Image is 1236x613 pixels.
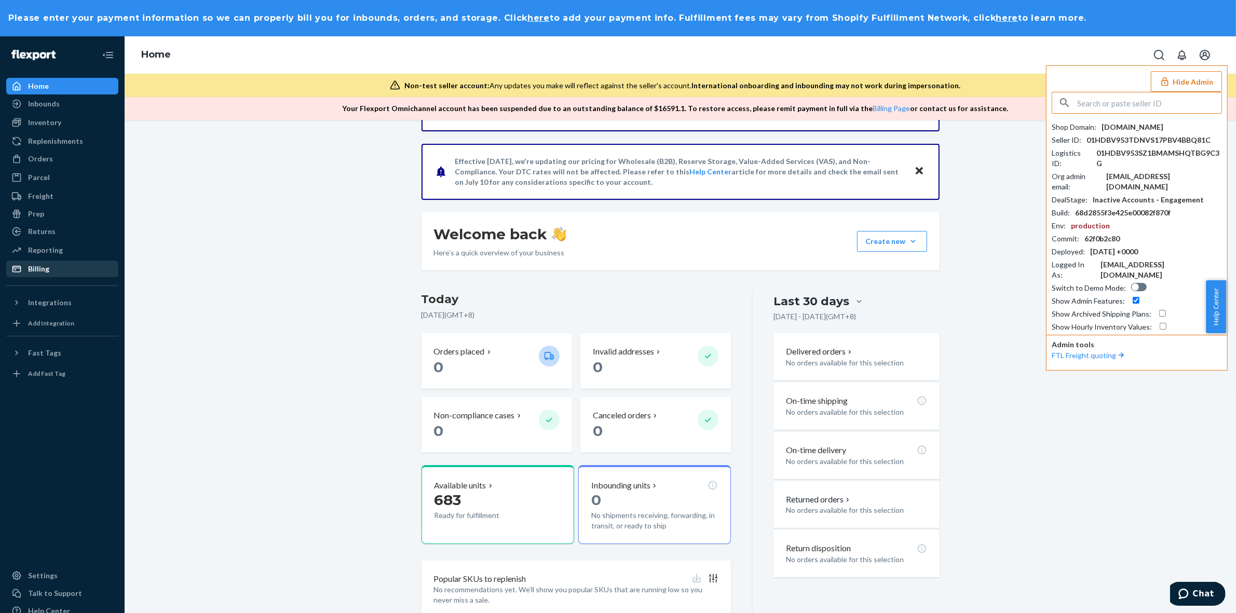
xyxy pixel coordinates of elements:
div: Inbounds [28,99,60,109]
div: Logistics ID : [1052,148,1091,169]
p: [DATE] ( GMT+8 ) [422,310,731,320]
div: Billing [28,264,49,274]
a: Home [141,49,171,60]
p: On-time delivery [786,444,846,456]
button: Open notifications [1172,45,1192,65]
a: Orders [6,151,118,167]
h1: Welcome back [434,225,566,243]
div: Deployed : [1052,247,1085,257]
h3: Today [422,291,731,308]
div: Parcel [28,172,50,183]
button: Delivered orders [786,346,854,358]
button: Help Center [1206,280,1226,333]
span: International onboarding and inbounding may not work during impersonation. [691,81,960,90]
button: here [996,12,1018,24]
a: Home [6,78,118,94]
div: [EMAIL_ADDRESS][DOMAIN_NAME] [1101,260,1222,280]
a: Prep [6,206,118,222]
button: Orders placed 0 [422,333,572,389]
div: Talk to Support [28,588,82,598]
div: 01HDBV953TDNVS17PBV4BBQ81C [1086,135,1211,145]
p: No orders available for this selection [786,456,927,467]
div: Commit : [1052,234,1079,244]
button: Invalid addresses 0 [580,333,731,389]
a: Parcel [6,169,118,186]
div: Replenishments [28,136,83,146]
button: Available units683Ready for fulfillment [422,465,574,544]
div: Show Hourly Inventory Values : [1052,322,1152,332]
a: Add Fast Tag [6,365,118,382]
div: Any updates you make will reflect against the seller's account. [404,80,960,91]
div: Org admin email : [1052,171,1102,192]
h1: Please enter your payment information so we can properly bill you for inbounds, orders, and stora... [8,12,1228,24]
p: Available units [434,480,486,492]
div: Show Admin Features : [1052,296,1125,306]
div: Env : [1052,221,1066,231]
div: Shop Domain : [1052,122,1096,132]
div: production [1071,221,1110,231]
p: On-time shipping [786,395,848,407]
div: Add Integration [28,319,74,328]
a: Settings [6,567,118,584]
p: No orders available for this selection [786,505,927,515]
div: Logged In As : [1052,260,1095,280]
div: Inactive Accounts - Engagement [1093,195,1204,205]
div: Build : [1052,208,1070,218]
button: Hide Admin [1151,71,1222,92]
span: 0 [593,358,603,376]
div: Prep [28,209,44,219]
span: Non-test seller account: [404,81,490,90]
div: DealStage : [1052,195,1088,205]
a: Inbounds [6,96,118,112]
img: Flexport logo [11,50,56,60]
p: Non-compliance cases [434,410,515,421]
p: Ready for fulfillment [434,510,531,521]
a: Add Integration [6,315,118,332]
button: Canceled orders 0 [580,397,731,453]
span: 0 [591,491,601,509]
a: Inventory [6,114,118,131]
p: Orders placed [434,346,485,358]
div: Integrations [28,297,72,308]
button: Fast Tags [6,345,118,361]
div: 68d2855f3e425e00082f870f [1075,208,1171,218]
button: Close [913,164,926,179]
div: Reporting [28,245,63,255]
p: Admin tools [1052,339,1222,350]
div: Inventory [28,117,61,128]
div: [DATE] +0000 [1090,247,1138,257]
button: Non-compliance cases 0 [422,397,572,453]
a: Freight [6,188,118,205]
p: No recommendations yet. We’ll show you popular SKUs that are running low so you never miss a sale. [434,584,719,605]
div: Orders [28,154,53,164]
a: Replenishments [6,133,118,149]
p: No orders available for this selection [786,407,927,417]
a: Reporting [6,242,118,258]
a: here [527,13,550,23]
p: No orders available for this selection [786,358,927,368]
div: Fast Tags [28,348,61,358]
p: Canceled orders [593,410,651,421]
button: Integrations [6,294,118,311]
span: 0 [434,422,444,440]
button: Inbounding units0No shipments receiving, forwarding, in transit, or ready to ship [578,465,731,544]
p: Your Flexport Omnichannel account has been suspended due to an outstanding balance of $ 16591.1 .... [342,103,1008,114]
div: Settings [28,570,58,581]
div: Seller ID : [1052,135,1081,145]
p: Effective [DATE], we're updating our pricing for Wholesale (B2B), Reserve Storage, Value-Added Se... [455,156,904,187]
div: Switch to Demo Mode : [1052,283,1126,293]
p: No orders available for this selection [786,554,927,565]
div: [EMAIL_ADDRESS][DOMAIN_NAME] [1107,171,1222,192]
img: hand-wave emoji [552,227,566,241]
div: Home [28,81,49,91]
a: Billing Page [873,104,910,113]
p: Popular SKUs to replenish [434,573,526,585]
button: Create new [857,231,927,252]
button: Returned orders [786,494,852,506]
div: Add Fast Tag [28,369,65,378]
div: Last 30 days [773,293,849,309]
a: Billing [6,261,118,277]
